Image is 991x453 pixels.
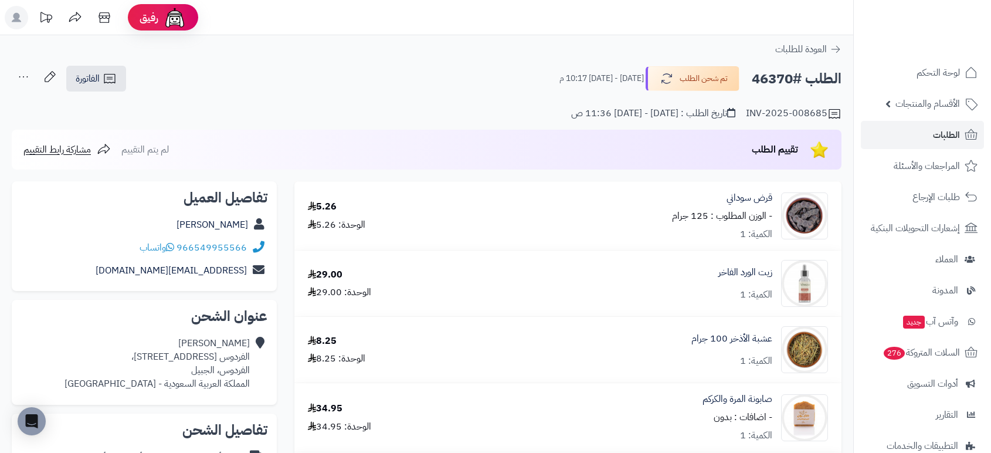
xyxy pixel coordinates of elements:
span: الطلبات [933,127,960,143]
a: صابونة المرة والكركم [702,393,772,406]
div: 5.26 [308,200,337,214]
div: Open Intercom Messenger [18,407,46,435]
small: - الوزن المطلوب : 125 جرام [672,209,772,223]
div: الكمية: 1 [740,288,772,302]
span: وآتس آب [902,313,958,330]
a: وآتس آبجديد [861,307,984,336]
span: العودة للطلبات [775,42,827,56]
button: تم شحن الطلب [646,66,739,91]
a: 966549955566 [177,241,247,255]
a: العملاء [861,245,984,273]
a: عشبة الأذخر 100 جرام [691,332,772,346]
div: تاريخ الطلب : [DATE] - [DATE] 11:36 ص [571,107,735,120]
a: [EMAIL_ADDRESS][DOMAIN_NAME] [96,263,247,278]
span: الفاتورة [76,72,100,86]
span: أدوات التسويق [907,376,958,392]
span: لوحة التحكم [917,65,960,81]
a: التقارير [861,401,984,429]
div: الكمية: 1 [740,429,772,442]
a: قرض سوداني [727,191,772,205]
div: 34.95 [308,402,342,415]
div: الوحدة: 29.00 [308,286,371,299]
div: الوحدة: 34.95 [308,420,371,434]
span: مشاركة رابط التقييم [23,143,91,157]
span: لم يتم التقييم [121,143,169,157]
div: الوحدة: 5.26 [308,218,365,232]
div: الكمية: 1 [740,228,772,241]
a: طلبات الإرجاع [861,183,984,211]
span: التقارير [936,407,958,423]
img: 1661779560-Nep%20Nep%20Pods-90x90.jpg [782,192,827,239]
span: تقييم الطلب [752,143,798,157]
span: المدونة [932,282,958,299]
a: السلات المتروكة276 [861,339,984,367]
h2: تفاصيل العميل [21,191,267,205]
a: أدوات التسويق [861,370,984,398]
img: 1693553536-Camel%20Grass-90x90.jpg [782,326,827,373]
a: الطلبات [861,121,984,149]
a: إشعارات التحويلات البنكية [861,214,984,242]
h2: عنوان الشحن [21,309,267,323]
span: طلبات الإرجاع [912,189,960,205]
a: [PERSON_NAME] [177,218,248,232]
span: الأقسام والمنتجات [895,96,960,112]
a: المدونة [861,276,984,305]
a: لوحة التحكم [861,59,984,87]
a: المراجعات والأسئلة [861,152,984,180]
div: 8.25 [308,334,337,348]
a: العودة للطلبات [775,42,841,56]
img: logo-2.png [911,33,980,58]
img: ai-face.png [163,6,186,29]
img: 1690433571-Rose%20Oil%20-%20Web-90x90.jpg [782,260,827,307]
span: المراجعات والأسئلة [894,158,960,174]
h2: تفاصيل الشحن [21,423,267,437]
small: - اضافات : بدون [714,410,772,424]
div: [PERSON_NAME] الفردوس [STREET_ADDRESS]، الفردوس، الجبيل المملكة العربية السعودية - [GEOGRAPHIC_DATA] [65,337,250,390]
div: الوحدة: 8.25 [308,352,365,366]
a: الفاتورة [66,66,126,92]
h2: الطلب #46370 [752,67,841,91]
div: 29.00 [308,268,342,282]
div: الكمية: 1 [740,354,772,368]
a: تحديثات المنصة [31,6,60,32]
small: [DATE] - [DATE] 10:17 م [559,73,644,84]
span: رفيق [140,11,158,25]
a: زيت الورد الفاخر [718,266,772,279]
span: جديد [903,316,925,329]
span: إشعارات التحويلات البنكية [871,220,960,236]
a: مشاركة رابط التقييم [23,143,111,157]
div: INV-2025-008685 [746,107,841,121]
a: واتساب [140,241,174,255]
span: العملاء [935,251,958,268]
span: السلات المتروكة [883,344,960,361]
span: 276 [884,347,905,360]
img: 1735843653-Myrrh%20and%20Turmeric%20Soap%201-90x90.jpg [782,394,827,441]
